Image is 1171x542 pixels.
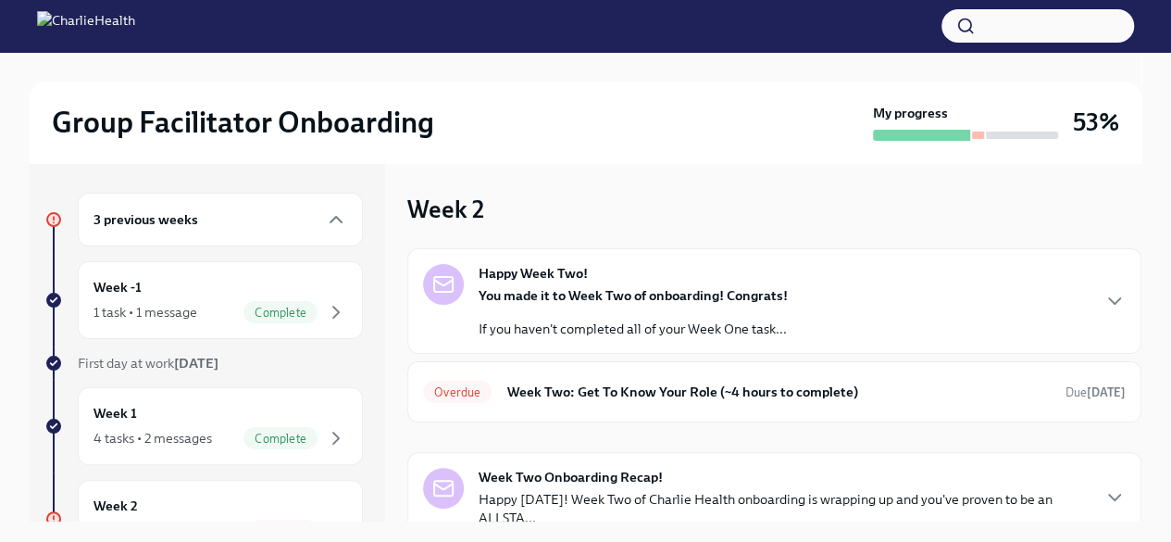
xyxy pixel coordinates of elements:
[407,193,484,226] h3: Week 2
[44,261,363,339] a: Week -11 task • 1 messageComplete
[93,496,138,516] h6: Week 2
[44,354,363,372] a: First day at work[DATE]
[93,429,212,447] div: 4 tasks • 2 messages
[37,11,135,41] img: CharlieHealth
[423,385,492,399] span: Overdue
[93,209,198,230] h6: 3 previous weeks
[52,104,434,141] h2: Group Facilitator Onboarding
[93,277,142,297] h6: Week -1
[93,403,137,423] h6: Week 1
[243,306,318,320] span: Complete
[1065,385,1126,399] span: Due
[479,468,663,486] strong: Week Two Onboarding Recap!
[479,264,588,283] strong: Happy Week Two!
[506,382,1051,402] h6: Week Two: Get To Know Your Role (~4 hours to complete)
[1065,384,1126,401] span: September 29th, 2025 10:00
[44,387,363,465] a: Week 14 tasks • 2 messagesComplete
[93,303,197,321] div: 1 task • 1 message
[78,193,363,246] div: 3 previous weeks
[873,104,948,122] strong: My progress
[479,287,788,304] strong: You made it to Week Two of onboarding! Congrats!
[1087,385,1126,399] strong: [DATE]
[78,355,218,372] span: First day at work
[479,320,788,338] p: If you haven't completed all of your Week One task...
[174,355,218,372] strong: [DATE]
[1073,106,1119,139] h3: 53%
[423,377,1126,407] a: OverdueWeek Two: Get To Know Your Role (~4 hours to complete)Due[DATE]
[243,432,318,446] span: Complete
[479,490,1089,527] p: Happy [DATE]! Week Two of Charlie Health onboarding is wrapping up and you've proven to be an ALL...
